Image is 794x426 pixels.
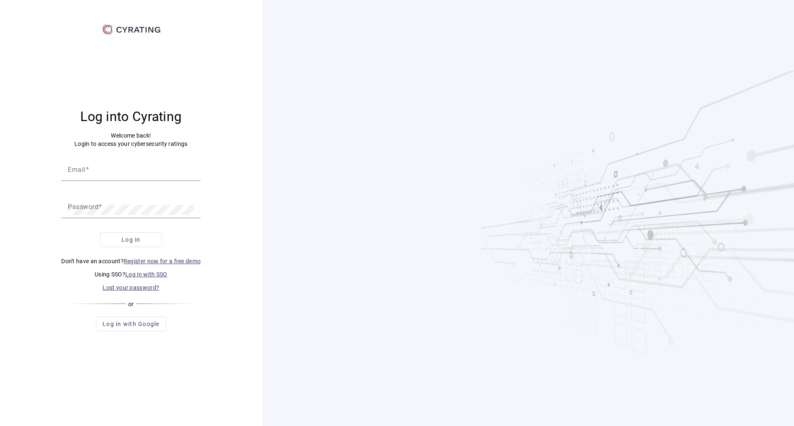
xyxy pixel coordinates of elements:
[96,317,166,331] button: Log in with Google
[67,300,194,308] div: or
[61,131,201,148] p: Welcome back! Login to access your cybersecurity ratings
[61,108,201,125] h3: Log into Cyrating
[124,258,201,264] a: Register now for a free demo
[61,270,201,278] p: Using SSO?
[100,232,162,247] button: Log in
[125,271,167,278] a: Log in with SSO
[68,165,86,173] mat-label: Email
[122,236,141,244] span: Log in
[68,202,98,210] mat-label: Password
[103,284,159,291] a: Lost your password?
[61,257,201,265] p: Don't have an account?
[103,320,160,328] span: Log in with Google
[117,27,160,33] g: CYRATING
